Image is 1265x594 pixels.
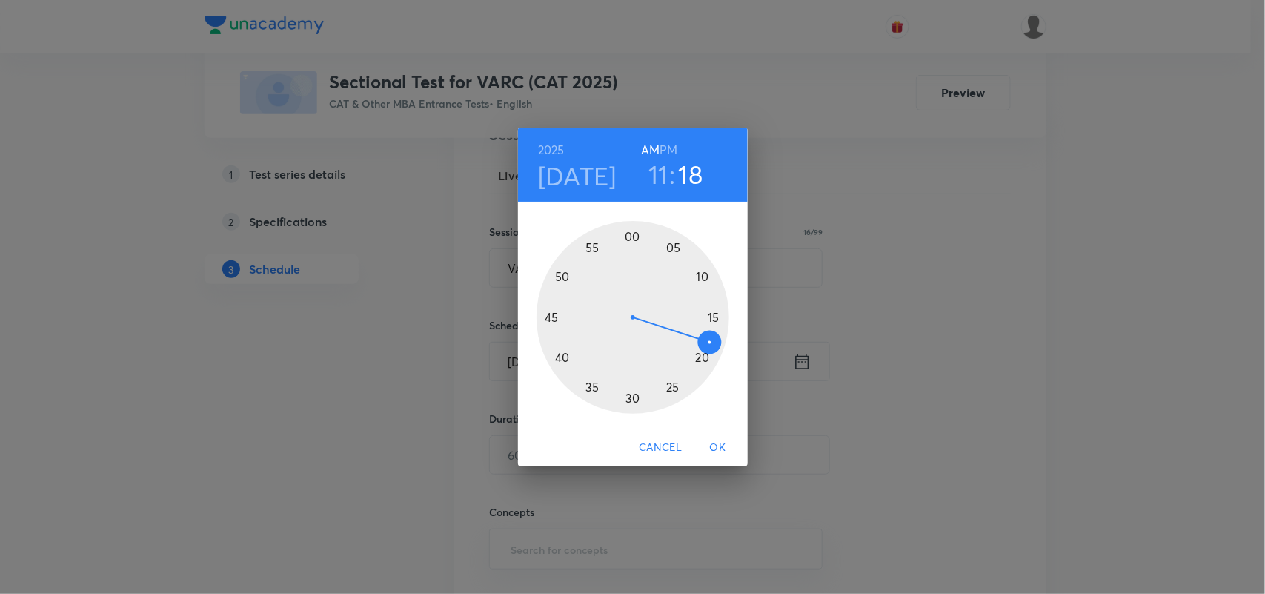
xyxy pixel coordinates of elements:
[648,159,668,190] button: 11
[694,434,742,461] button: OK
[679,159,703,190] button: 18
[633,434,688,461] button: Cancel
[641,139,660,160] button: AM
[669,159,675,190] h3: :
[639,438,682,457] span: Cancel
[538,139,565,160] button: 2025
[700,438,736,457] span: OK
[538,160,617,191] button: [DATE]
[660,139,677,160] button: PM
